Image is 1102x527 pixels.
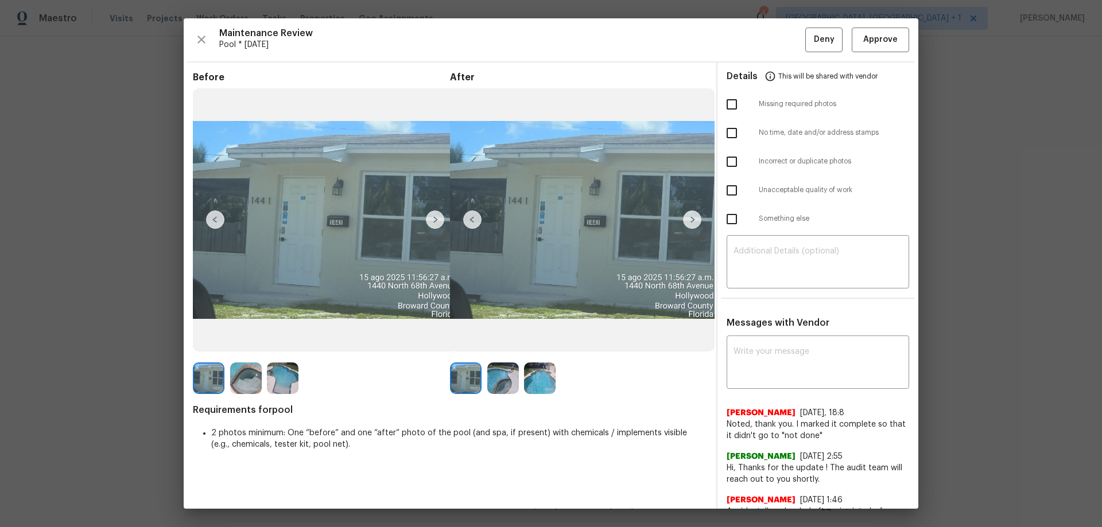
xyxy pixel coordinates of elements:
div: Missing required photos [717,90,918,119]
img: right-chevron-button-url [426,210,444,229]
span: [PERSON_NAME] [727,451,796,462]
span: [DATE] 1:46 [800,496,843,504]
span: Something else [759,214,909,224]
span: Before [193,72,450,83]
span: Hi, Thanks for the update ! The audit team will reach out to you shortly. [727,462,909,485]
img: left-chevron-button-url [463,210,482,229]
li: 2 photos minimum: One “before” and one “after” photo of the pool (and spa, if present) with chemi... [211,427,707,450]
span: Deny [814,33,835,47]
span: Messages with Vendor [727,318,829,327]
span: Pool * [DATE] [219,39,805,50]
button: Approve [852,28,909,52]
button: Deny [805,28,843,52]
span: Incorrect or duplicate photos [759,157,909,166]
span: Missing required photos [759,99,909,109]
span: Details [727,63,758,90]
div: Something else [717,205,918,233]
span: [DATE] 2:55 [800,452,843,460]
span: [PERSON_NAME] [727,494,796,506]
img: left-chevron-button-url [206,210,224,229]
span: [PERSON_NAME] [727,407,796,419]
span: This will be shared with vendor [778,63,878,90]
span: [DATE], 18:8 [800,409,844,417]
div: Incorrect or duplicate photos [717,147,918,176]
div: No time, date and/or address stamps [717,119,918,147]
span: Maintenance Review [219,28,805,39]
span: Noted, thank you. I marked it complete so that it didn't go to "not done" [727,419,909,442]
span: After [450,72,707,83]
span: Unacceptable quality of work [759,185,909,195]
span: Requirements for pool [193,404,707,416]
img: right-chevron-button-url [683,210,701,229]
div: Unacceptable quality of work [717,176,918,205]
span: Approve [863,33,898,47]
span: No time, date and/or address stamps [759,128,909,138]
